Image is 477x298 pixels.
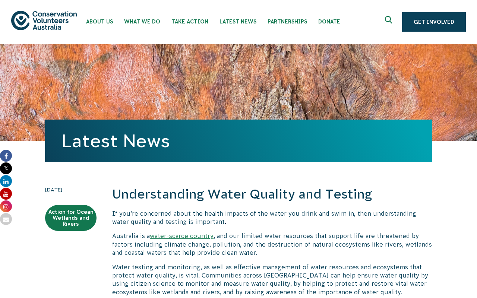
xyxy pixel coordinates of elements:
[45,205,97,231] a: Action for Ocean Wetlands and Rivers
[112,232,432,257] p: Australia is a , and our limited water resources that support life are threatened by factors incl...
[124,19,160,25] span: What We Do
[380,13,398,31] button: Expand search box Close search box
[86,19,113,25] span: About Us
[171,19,208,25] span: Take Action
[150,232,214,239] a: water-scarce country
[11,11,77,30] img: logo.svg
[61,131,170,151] a: Latest News
[318,19,340,25] span: Donate
[112,209,432,226] p: If you’re concerned about the health impacts of the water you drink and swim in, then understandi...
[219,19,256,25] span: Latest News
[385,16,394,28] span: Expand search box
[402,12,466,32] a: Get Involved
[112,263,432,297] p: Water testing and monitoring, as well as effective management of water resources and ecosystems t...
[112,186,432,203] h2: Understanding Water Quality and Testing
[268,19,307,25] span: Partnerships
[45,186,97,194] time: [DATE]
